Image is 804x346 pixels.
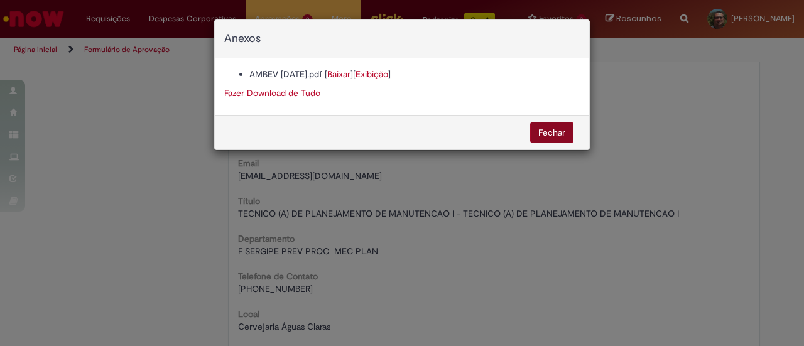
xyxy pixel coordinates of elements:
li: AMBEV [DATE].pdf [ ] [249,68,580,80]
span: [ ] [353,68,391,80]
a: Baixar [327,68,350,80]
a: Exibição [356,68,388,80]
button: Fechar [530,122,573,143]
a: Fazer Download de Tudo [224,87,320,99]
h4: Anexos [224,33,580,45]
